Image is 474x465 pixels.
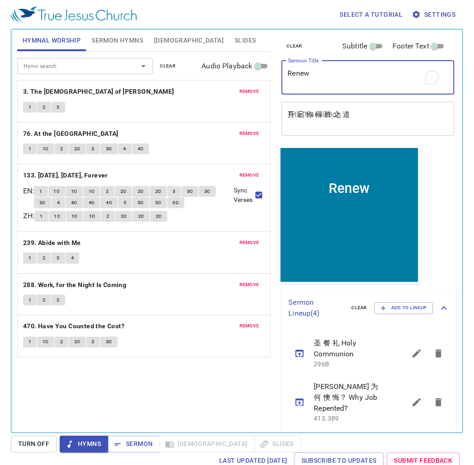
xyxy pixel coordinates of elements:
button: 470. Have You Counted the Cost? [23,321,126,332]
button: 3C [101,337,118,348]
b: 76. At the [GEOGRAPHIC_DATA] [23,128,119,139]
span: clear [287,42,303,50]
span: remove [239,322,259,331]
span: 3 [57,296,59,304]
span: 1C [72,212,78,221]
span: 4 [57,199,60,207]
button: 1C [37,337,54,348]
button: 3C [101,144,118,154]
span: 2C [74,145,81,153]
span: 3C [204,187,211,196]
span: Add to Lineup [380,304,427,312]
button: 1C [37,144,54,154]
iframe: from-child [278,145,421,285]
span: 2 [106,212,109,221]
button: Add to Lineup [374,302,433,314]
button: Select a tutorial [336,6,407,23]
button: 3C [34,197,51,208]
button: 1C [66,211,83,222]
button: Sermon [108,436,160,453]
span: Select a tutorial [340,9,403,20]
span: remove [239,87,259,96]
button: 1 [23,337,37,348]
button: 3 [51,295,65,306]
p: Sermon Lineup ( 4 ) [289,297,345,319]
p: ZH : [23,211,34,221]
span: 3C [106,145,112,153]
button: 1C [49,211,66,222]
span: 5C [155,199,162,207]
button: 3. The [DEMOGRAPHIC_DATA] of [PERSON_NAME] [23,86,176,97]
button: 2C [133,211,150,222]
span: 2C [156,212,162,221]
span: 1C [89,212,96,221]
button: clear [346,303,373,314]
button: remove [234,237,265,248]
button: 2C [150,186,167,197]
p: 413, 389 [314,414,384,423]
span: 2 [43,254,45,262]
span: remove [239,171,259,179]
button: 3C [182,186,199,197]
button: Open [137,60,150,72]
button: 1C [66,186,83,197]
span: 1C [54,212,61,221]
b: 239. Abide with Me [23,237,81,249]
span: 3 [92,145,95,153]
span: 1C [89,187,95,196]
span: Footer Text [393,41,430,52]
span: Hymns [67,439,101,450]
span: 5 [124,199,126,207]
button: 2C [115,186,132,197]
button: 3 [51,102,65,113]
button: 1C [83,186,101,197]
span: 1 [29,296,31,304]
button: 4 [52,197,65,208]
span: 5C [138,199,144,207]
span: 2C [155,187,162,196]
button: 288. Work, for the Night Is Coming [23,279,128,291]
button: 2 [101,186,114,197]
span: 4C [138,145,144,153]
button: 1C [84,211,101,222]
button: 3C [199,186,216,197]
b: 470. Have You Counted the Cost? [23,321,124,332]
button: 2 [37,102,51,113]
button: 2 [55,337,68,348]
button: 1 [23,253,37,264]
span: 5C [173,199,179,207]
button: 2 [101,211,115,222]
button: 4 [66,253,79,264]
span: clear [352,304,368,312]
span: 3 [173,187,176,196]
span: 4 [71,254,74,262]
span: Subtitle [343,41,368,52]
span: 2 [60,338,63,346]
button: 1 [34,186,48,197]
button: 2 [37,253,51,264]
span: 2 [60,145,63,153]
span: Slides [235,35,256,46]
button: remove [234,321,265,332]
span: 2C [138,212,144,221]
span: 3 [92,338,95,346]
button: 4C [132,144,149,154]
span: 1C [43,145,49,153]
button: 1 [34,211,48,222]
button: 4C [83,197,101,208]
button: Settings [410,6,460,23]
button: 4 [118,144,132,154]
span: 4C [106,199,112,207]
span: 1C [54,187,60,196]
button: remove [234,128,265,139]
span: 2 [106,187,109,196]
b: 3. The [DEMOGRAPHIC_DATA] of [PERSON_NAME] [23,86,174,97]
button: 4C [101,197,118,208]
span: 4 [124,145,126,153]
button: 76. At the [GEOGRAPHIC_DATA] [23,128,120,139]
span: 3C [106,338,112,346]
button: Hymns [60,436,108,453]
button: 2 [37,295,51,306]
button: 2 [55,144,68,154]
